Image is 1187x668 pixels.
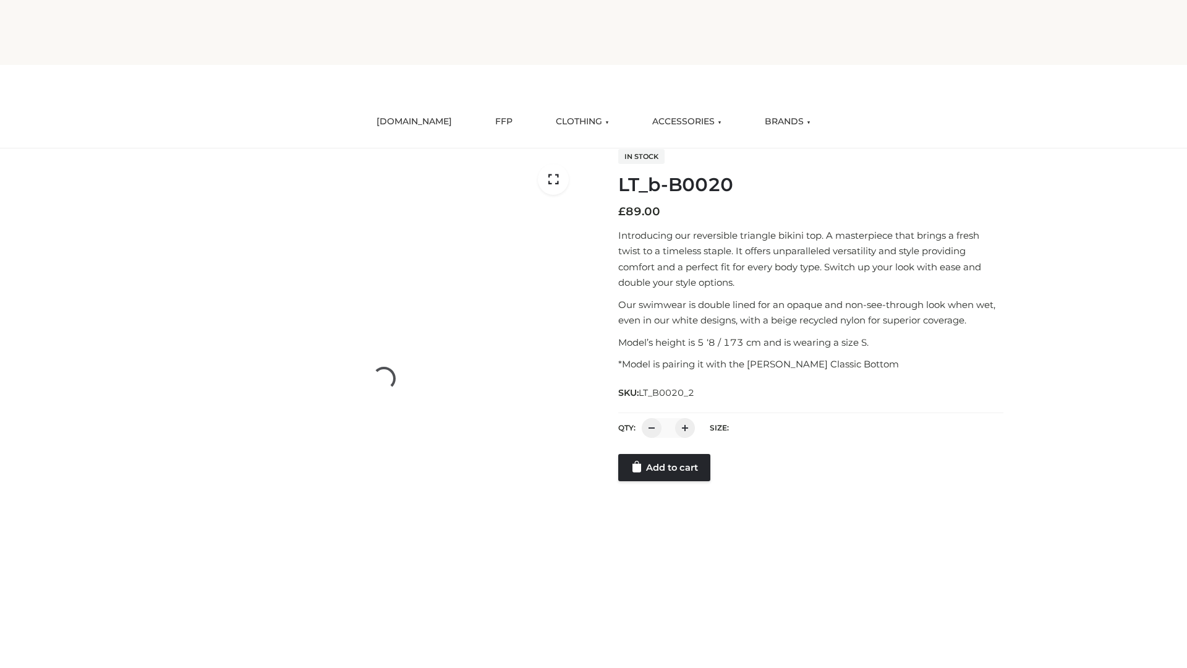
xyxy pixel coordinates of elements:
bdi: 89.00 [618,205,660,218]
p: Our swimwear is double lined for an opaque and non-see-through look when wet, even in our white d... [618,297,1003,328]
h1: LT_b-B0020 [618,174,1003,196]
span: SKU: [618,385,696,400]
a: ACCESSORIES [643,108,731,135]
p: Introducing our reversible triangle bikini top. A masterpiece that brings a fresh twist to a time... [618,228,1003,291]
a: CLOTHING [547,108,618,135]
a: [DOMAIN_NAME] [367,108,461,135]
p: *Model is pairing it with the [PERSON_NAME] Classic Bottom [618,356,1003,372]
p: Model’s height is 5 ‘8 / 173 cm and is wearing a size S. [618,335,1003,351]
span: LT_B0020_2 [639,387,694,398]
span: £ [618,205,626,218]
a: FFP [486,108,522,135]
span: In stock [618,149,665,164]
a: Add to cart [618,454,710,481]
a: BRANDS [755,108,820,135]
label: Size: [710,423,729,432]
label: QTY: [618,423,636,432]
